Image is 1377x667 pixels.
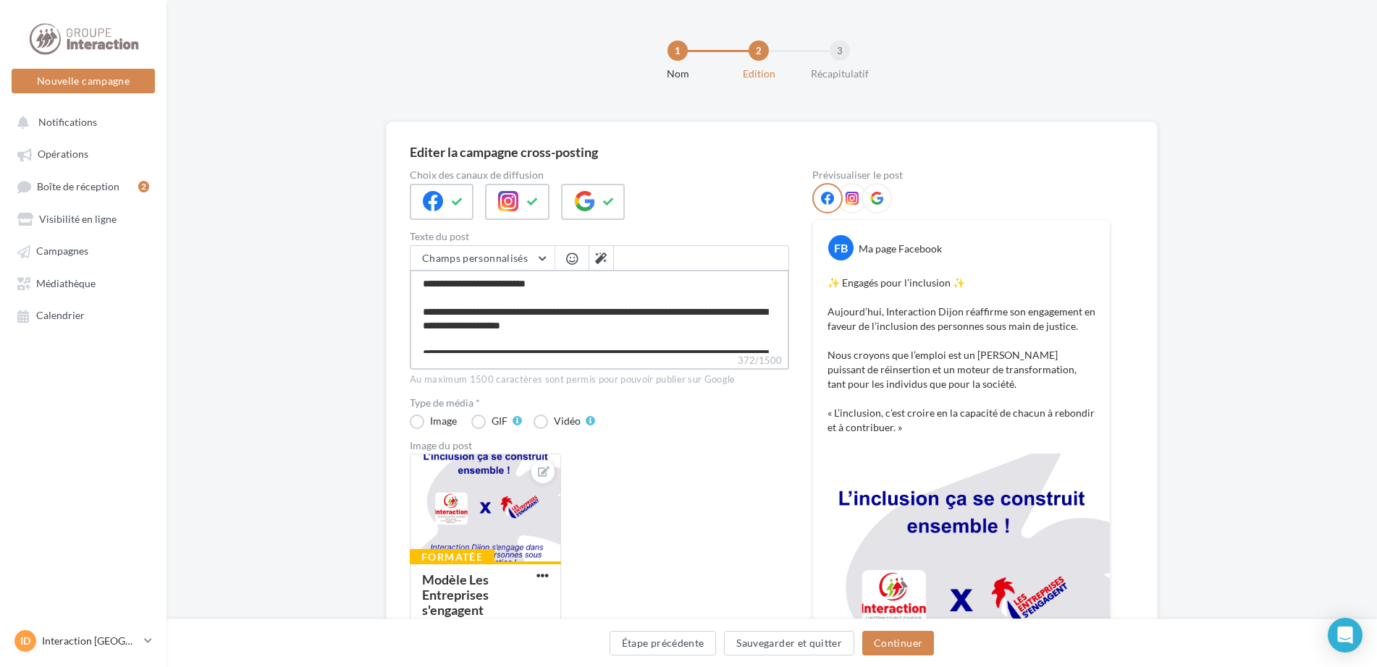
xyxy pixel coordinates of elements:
[410,398,789,408] label: Type de média *
[39,213,117,225] span: Visibilité en ligne
[9,173,158,200] a: Boîte de réception2
[9,109,152,135] button: Notifications
[793,67,886,81] div: Récapitulatif
[9,270,158,296] a: Médiathèque
[422,572,489,618] div: Modèle Les Entreprises s'engagent
[410,549,494,565] div: Formatée
[1328,618,1363,653] div: Open Intercom Messenger
[12,627,155,655] a: ID Interaction [GEOGRAPHIC_DATA]
[862,631,934,655] button: Continuer
[610,631,717,655] button: Étape précédente
[554,416,581,426] div: Vidéo
[9,302,158,328] a: Calendrier
[36,277,96,289] span: Médiathèque
[828,276,1095,435] p: ✨ Engagés pour l’inclusion ✨ Aujourd’hui, Interaction Dijon réaffirme son engagement en faveur de...
[812,170,1111,180] div: Prévisualiser le post
[9,237,158,263] a: Campagnes
[36,310,85,322] span: Calendrier
[410,441,789,451] div: Image du post
[410,145,598,158] div: Editer la campagne cross-posting
[138,181,149,192] div: 2
[668,41,688,61] div: 1
[830,41,850,61] div: 3
[422,252,528,264] span: Champs personnalisés
[20,634,30,648] span: ID
[492,416,508,426] div: GIF
[749,41,769,61] div: 2
[38,116,97,128] span: Notifications
[712,67,805,81] div: Edition
[9,140,158,166] a: Opérations
[430,416,457,426] div: Image
[410,246,555,271] button: Champs personnalisés
[631,67,724,81] div: Nom
[859,242,942,256] div: Ma page Facebook
[9,205,158,231] a: Visibilité en ligne
[37,180,119,192] span: Boîte de réception
[828,235,854,260] div: FB
[410,353,789,370] label: 372/1500
[38,148,88,161] span: Opérations
[42,634,138,648] p: Interaction [GEOGRAPHIC_DATA]
[724,631,854,655] button: Sauvegarder et quitter
[410,170,789,180] label: Choix des canaux de diffusion
[410,231,789,242] label: Texte du post
[36,245,88,258] span: Campagnes
[12,69,155,93] button: Nouvelle campagne
[410,373,789,386] div: Au maximum 1500 caractères sont permis pour pouvoir publier sur Google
